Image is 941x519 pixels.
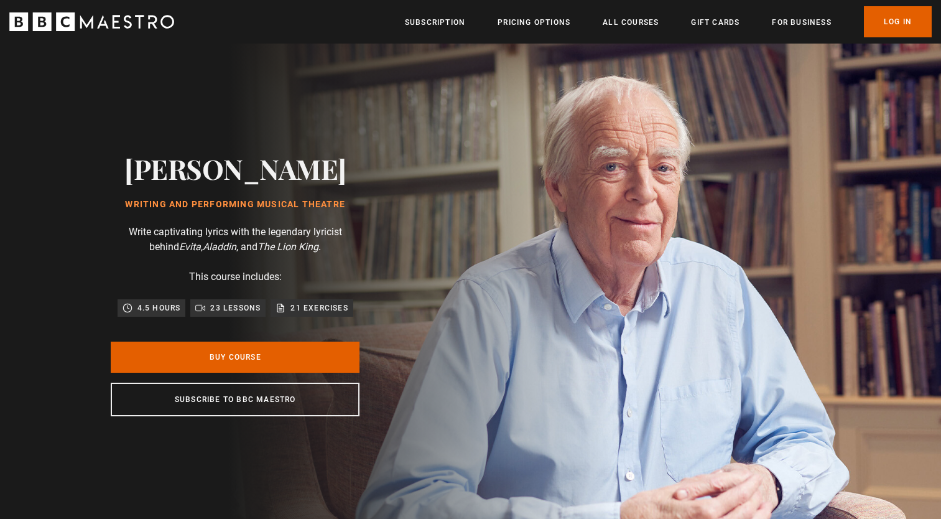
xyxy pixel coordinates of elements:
svg: BBC Maestro [9,12,174,31]
nav: Primary [405,6,932,37]
a: All Courses [603,16,659,29]
i: Evita [179,241,201,253]
a: Subscription [405,16,465,29]
a: Pricing Options [498,16,570,29]
a: Buy Course [111,342,359,373]
h2: [PERSON_NAME] [124,152,346,184]
p: 23 lessons [210,302,261,314]
p: 4.5 hours [137,302,181,314]
a: Subscribe to BBC Maestro [111,383,359,416]
p: 21 exercises [290,302,348,314]
p: This course includes: [189,269,282,284]
i: Aladdin [203,241,236,253]
p: Write captivating lyrics with the legendary lyricist behind , , and . [111,225,359,255]
a: Gift Cards [691,16,739,29]
i: The Lion King [257,241,318,253]
a: Log In [864,6,932,37]
a: For business [772,16,831,29]
h1: Writing and Performing Musical Theatre [124,200,346,210]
